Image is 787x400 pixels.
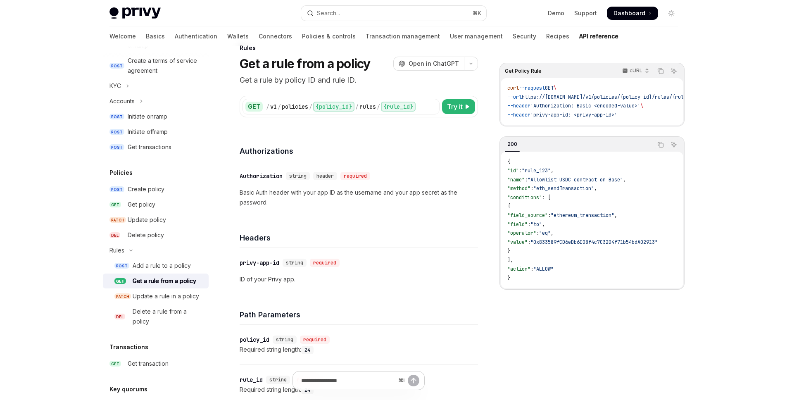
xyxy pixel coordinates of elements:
span: "value" [507,239,528,245]
span: ⌘ K [473,10,481,17]
div: Initiate onramp [128,112,167,121]
span: Open in ChatGPT [409,60,459,68]
h4: Path Parameters [240,309,478,320]
button: Open in ChatGPT [393,57,464,71]
button: Toggle Rules section [103,243,209,258]
div: {policy_id} [313,102,354,112]
div: privy-app-id [240,259,279,267]
a: Authentication [175,26,217,46]
a: PATCHUpdate a rule in a policy [103,289,209,304]
button: Toggle Accounts section [103,94,209,109]
a: GETGet a rule from a policy [103,274,209,288]
button: Copy the contents from the code block [655,139,666,150]
span: --header [507,112,530,118]
div: Accounts [109,96,135,106]
span: 'Authorization: Basic <encoded-value>' [530,102,640,109]
div: Get transaction [128,359,169,369]
a: User management [450,26,503,46]
a: POSTInitiate offramp [103,124,209,139]
h5: Policies [109,168,133,178]
div: required [340,172,370,180]
div: Create policy [128,184,164,194]
span: PATCH [109,217,126,223]
span: : [528,239,530,245]
span: "method" [507,185,530,192]
span: GET [114,278,126,284]
span: "eq" [539,230,551,236]
span: "ALLOW" [533,266,554,272]
h1: Get a rule from a policy [240,56,371,71]
div: Create a terms of service agreement [128,56,204,76]
p: Get a rule by policy ID and rule ID. [240,74,478,86]
span: "action" [507,266,530,272]
span: "conditions" [507,194,542,201]
button: Open search [301,6,486,21]
span: --url [507,94,522,100]
span: ], [507,257,513,263]
button: Copy the contents from the code block [655,66,666,76]
div: required [300,336,330,344]
span: : [530,266,533,272]
span: Dashboard [613,9,645,17]
span: : [525,176,528,183]
div: 200 [505,139,520,149]
div: / [278,102,281,111]
div: / [266,102,269,111]
a: POSTGet transactions [103,140,209,155]
a: POSTCreate policy [103,182,209,197]
a: DELDelete a rule from a policy [103,304,209,329]
span: --request [519,85,545,91]
span: string [289,173,307,179]
a: Policies & controls [302,26,356,46]
a: POSTCreate a terms of service agreement [103,53,209,78]
span: "to" [530,221,542,228]
h4: Headers [240,232,478,243]
span: "operator" [507,230,536,236]
div: Rules [240,44,478,52]
span: curl [507,85,519,91]
span: Try it [447,102,463,112]
a: Transaction management [366,26,440,46]
span: "Allowlist USDC contract on Base" [528,176,623,183]
div: rules [359,102,376,111]
div: v1 [270,102,277,111]
button: Toggle dark mode [665,7,678,20]
div: policy_id [240,336,269,344]
span: GET [545,85,554,91]
span: PATCH [114,293,131,300]
span: : [ [542,194,551,201]
a: POSTAdd a rule to a policy [103,258,209,273]
span: "rule_123" [522,167,551,174]
span: , [551,230,554,236]
div: Delete policy [128,230,164,240]
span: POST [109,186,124,193]
button: Try it [442,99,475,114]
a: Basics [146,26,165,46]
p: Basic Auth header with your app ID as the username and your app secret as the password. [240,188,478,207]
div: Rules [109,245,124,255]
h4: Authorizations [240,145,478,157]
a: Support [574,9,597,17]
span: "field_source" [507,212,548,219]
span: POST [109,114,124,120]
span: GET [109,202,121,208]
div: policies [282,102,308,111]
span: "field" [507,221,528,228]
a: Connectors [259,26,292,46]
span: , [542,221,545,228]
span: : [530,185,533,192]
h5: Key quorums [109,384,147,394]
span: "id" [507,167,519,174]
span: { [507,203,510,210]
span: , [614,212,617,219]
span: , [551,167,554,174]
button: Toggle KYC section [103,79,209,93]
a: POSTInitiate onramp [103,109,209,124]
span: "0x833589fCD6eDb6E08f4c7C32D4f71b54bdA02913" [530,239,658,245]
a: Recipes [546,26,569,46]
div: KYC [109,81,121,91]
span: { [507,158,510,165]
span: 'privy-app-id: <privy-app-id>' [530,112,617,118]
input: Ask a question... [301,371,395,390]
div: GET [245,102,263,112]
